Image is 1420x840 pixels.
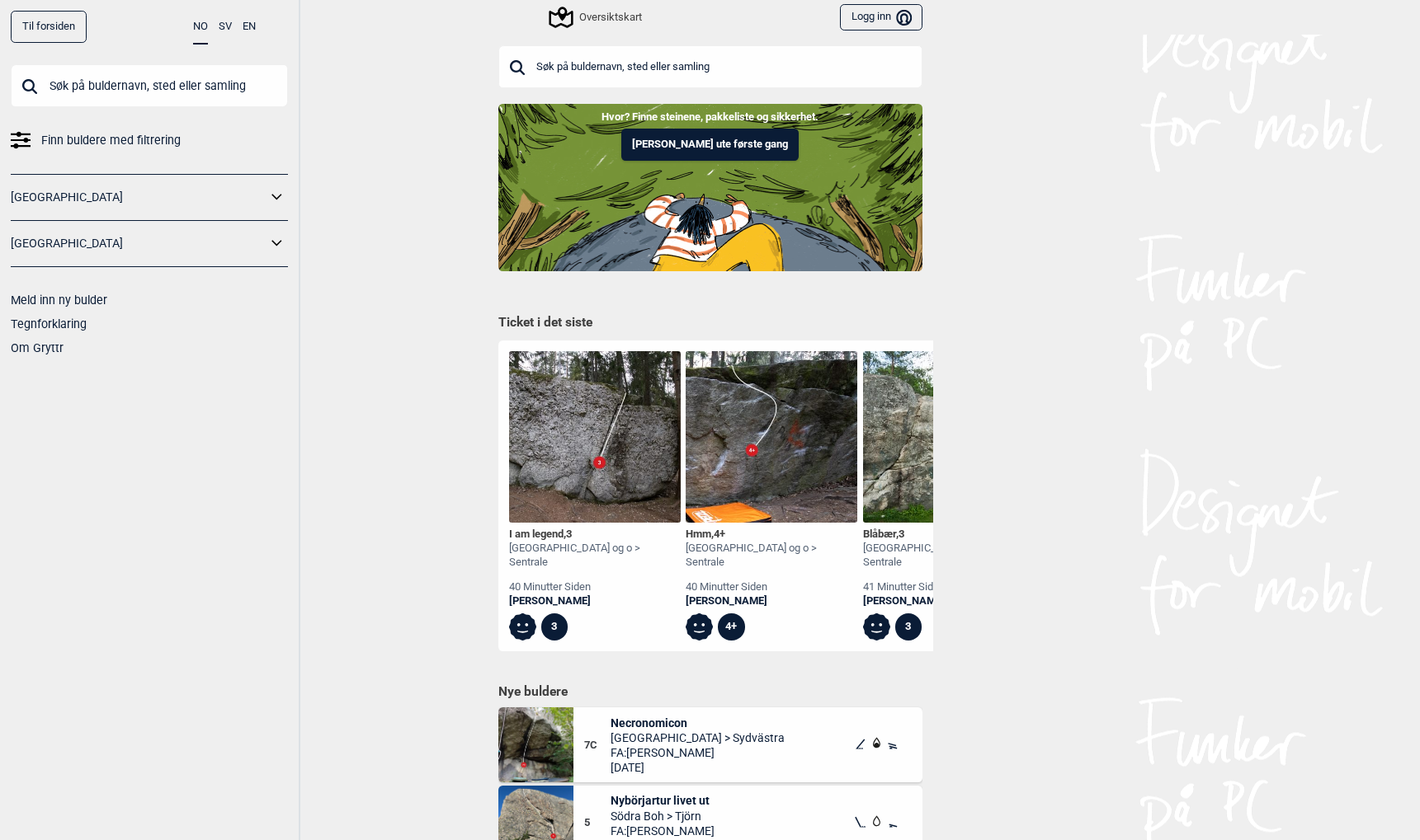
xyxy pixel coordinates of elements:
[584,739,611,753] span: 7C
[899,528,904,540] span: 3
[11,293,107,307] a: Meld inn ny bulder
[611,809,715,824] span: Södra Boh > Tjörn
[686,528,857,542] div: Hmm ,
[584,816,611,830] span: 5
[509,351,681,523] img: I am legend 200331
[863,580,1035,594] div: 41 minutter siden
[611,716,785,730] span: Necronomicon
[863,528,1035,542] div: Blåbær ,
[498,104,922,270] img: Indoor to outdoor
[498,45,922,88] input: Søk på buldernavn, sted eller samling
[12,109,1408,125] p: Hvor? Finne steinene, pakkeliste og sikkerhet.
[509,528,681,542] div: I am legend ,
[498,707,573,782] img: Necronomicon
[718,613,745,641] div: 4+
[863,542,1035,570] div: [GEOGRAPHIC_DATA] og o > Sentrale
[714,528,725,540] span: 4+
[541,613,568,641] div: 3
[41,129,181,153] span: Finn buldere med filtrering
[11,185,267,209] a: [GEOGRAPHIC_DATA]
[895,613,922,641] div: 3
[611,760,785,775] span: [DATE]
[686,594,857,608] a: [PERSON_NAME]
[498,314,922,332] h1: Ticket i det siste
[621,129,799,161] button: [PERSON_NAME] ute første gang
[11,232,267,256] a: [GEOGRAPHIC_DATA]
[840,4,922,31] button: Logg inn
[611,730,785,745] span: [GEOGRAPHIC_DATA] > Sydvästra
[509,594,681,608] a: [PERSON_NAME]
[11,64,288,107] input: Søk på buldernavn, sted eller samling
[686,580,857,594] div: 40 minutter siden
[509,542,681,570] div: [GEOGRAPHIC_DATA] og o > Sentrale
[611,824,715,838] span: FA: [PERSON_NAME]
[243,11,256,43] button: EN
[611,745,785,760] span: FA: [PERSON_NAME]
[686,542,857,570] div: [GEOGRAPHIC_DATA] og o > Sentrale
[863,351,1035,523] img: Blabaer 200312
[551,7,642,27] div: Oversiktskart
[863,594,1035,608] a: [PERSON_NAME]
[686,351,857,523] img: Hmm 200331
[498,683,922,700] h1: Nye buldere
[611,793,715,808] span: Nybörjartur livet ut
[566,528,572,540] span: 3
[11,341,64,354] a: Om Gryttr
[219,11,232,43] button: SV
[11,11,87,43] a: Til forsiden
[193,11,208,45] button: NO
[11,317,87,331] a: Tegnforklaring
[509,580,681,594] div: 40 minutter siden
[498,707,922,782] div: Necronomicon7CNecronomicon[GEOGRAPHIC_DATA] > SydvästraFA:[PERSON_NAME][DATE]
[11,129,288,153] a: Finn buldere med filtrering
